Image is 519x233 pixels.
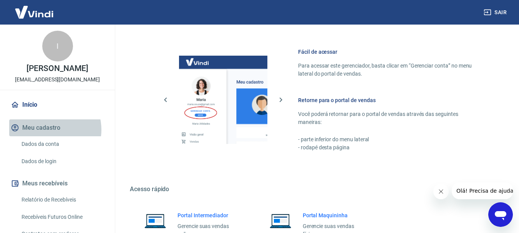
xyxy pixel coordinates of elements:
iframe: Fechar mensagem [433,184,449,199]
p: [EMAIL_ADDRESS][DOMAIN_NAME] [15,76,100,84]
a: Início [9,96,106,113]
img: Imagem de um notebook aberto [264,212,297,230]
a: Dados de login [18,154,106,169]
img: Imagem de um notebook aberto [139,212,171,230]
iframe: Mensagem da empresa [452,182,513,199]
p: - parte inferior do menu lateral [298,136,482,144]
div: I [42,31,73,61]
h6: Retorne para o portal de vendas [298,96,482,104]
span: Olá! Precisa de ajuda? [5,5,65,12]
h6: Portal Intermediador [177,212,241,219]
p: - rodapé desta página [298,144,482,152]
img: Vindi [9,0,59,24]
img: Imagem da dashboard mostrando o botão de gerenciar conta na sidebar no lado esquerdo [179,56,267,144]
p: Você poderá retornar para o portal de vendas através das seguintes maneiras: [298,110,482,126]
h6: Fácil de acessar [298,48,482,56]
h5: Acesso rápido [130,185,501,193]
h6: Portal Maquininha [303,212,366,219]
iframe: Botão para abrir a janela de mensagens [488,202,513,227]
a: Relatório de Recebíveis [18,192,106,208]
a: Recebíveis Futuros Online [18,209,106,225]
button: Meu cadastro [9,119,106,136]
p: Para acessar este gerenciador, basta clicar em “Gerenciar conta” no menu lateral do portal de ven... [298,62,482,78]
p: [PERSON_NAME] [27,64,88,73]
button: Sair [482,5,510,20]
button: Meus recebíveis [9,175,106,192]
a: Dados da conta [18,136,106,152]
